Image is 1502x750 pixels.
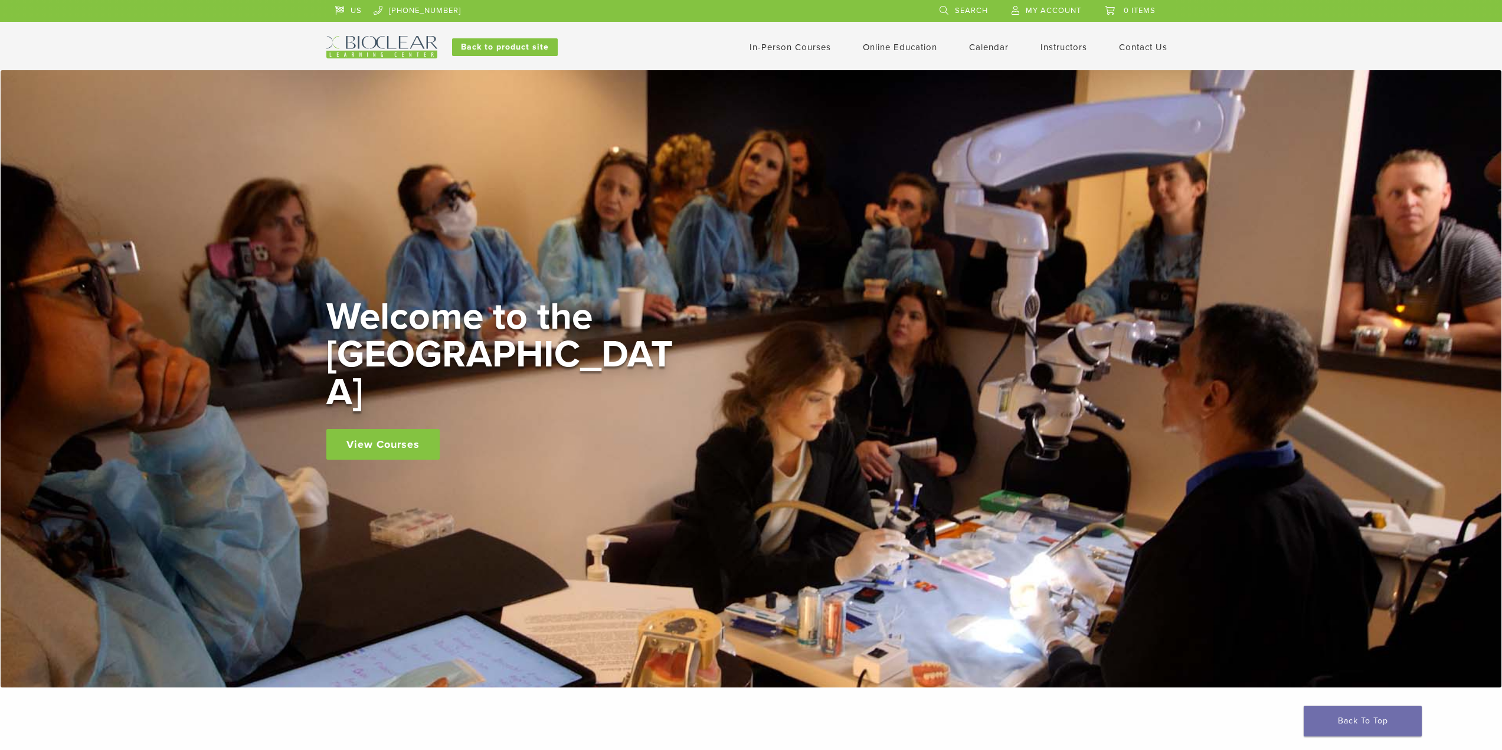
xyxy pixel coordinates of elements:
h2: Welcome to the [GEOGRAPHIC_DATA] [326,298,680,411]
a: Back To Top [1304,706,1422,736]
a: Instructors [1040,42,1087,53]
a: Back to product site [452,38,558,56]
a: View Courses [326,429,440,460]
span: My Account [1026,6,1081,15]
img: Bioclear [326,36,437,58]
span: Search [955,6,988,15]
a: Calendar [969,42,1009,53]
a: Contact Us [1119,42,1167,53]
a: In-Person Courses [750,42,831,53]
a: Online Education [863,42,937,53]
span: 0 items [1124,6,1156,15]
